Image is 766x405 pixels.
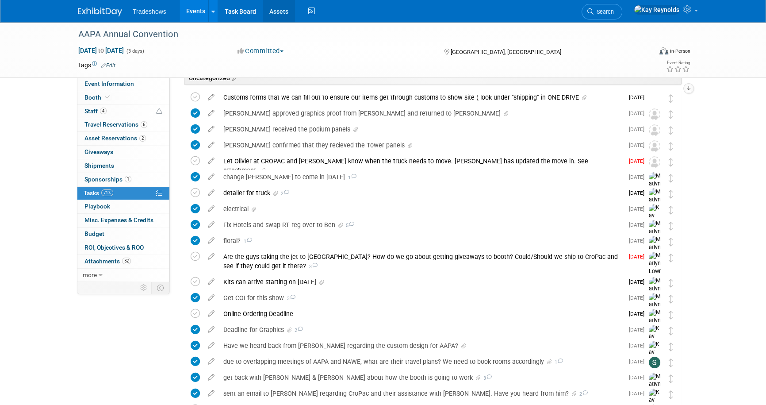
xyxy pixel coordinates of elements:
[669,374,673,383] i: Move task
[649,140,660,152] img: Unassigned
[649,309,662,340] img: Matlyn Lowrey
[203,253,219,261] a: edit
[84,203,110,210] span: Playbook
[219,322,624,337] div: Deadline for Graphics
[649,373,662,404] img: Matlyn Lowrey
[77,132,169,145] a: Asset Reservations2
[669,390,673,399] i: Move task
[629,279,649,285] span: [DATE]
[669,206,673,214] i: Move task
[594,8,614,15] span: Search
[669,311,673,319] i: Move task
[77,118,169,131] a: Travel Reservations6
[649,357,660,368] img: Spencer Pope
[629,327,649,333] span: [DATE]
[649,188,662,220] img: Matlyn Lowrey
[203,278,219,286] a: edit
[669,94,673,103] i: Move task
[582,4,622,19] a: Search
[77,241,169,255] a: ROI, Objectives & ROO
[203,189,219,197] a: edit
[203,374,219,382] a: edit
[126,48,144,54] span: (3 days)
[629,94,649,100] span: [DATE]
[219,386,624,401] div: sent an email to [PERSON_NAME] reqarding CroPac and their assistance with [PERSON_NAME]. Have you...
[219,290,624,305] div: Get COI for this show
[122,258,131,264] span: 52
[203,358,219,366] a: edit
[203,342,219,350] a: edit
[77,214,169,227] a: Misc. Expenses & Credits
[219,338,624,353] div: Have we heard back from [PERSON_NAME] regarding the custom design for AAPA?
[84,135,146,142] span: Asset Reservations
[156,108,162,116] span: Potential Scheduling Conflict -- at least one attendee is tagged in another overlapping event.
[634,5,680,15] img: Kay Reynolds
[669,142,673,150] i: Move task
[203,141,219,149] a: edit
[293,328,303,333] span: 2
[629,390,649,397] span: [DATE]
[141,121,147,128] span: 6
[219,201,624,216] div: electrical
[669,126,673,135] i: Move task
[78,61,115,69] td: Tags
[125,176,131,182] span: 1
[77,173,169,186] a: Sponsorships1
[101,189,113,196] span: 71%
[345,175,356,181] span: 1
[77,77,169,91] a: Event Information
[669,327,673,335] i: Move task
[203,157,219,165] a: edit
[203,294,219,302] a: edit
[84,189,113,197] span: Tasks
[649,124,660,136] img: Unassigned
[203,237,219,245] a: edit
[649,277,662,309] img: Matlyn Lowrey
[219,354,624,369] div: due to overlapping meetings of AAPA and NAWE, what are their travel plans? We need to book rooms ...
[629,158,649,164] span: [DATE]
[669,222,673,230] i: Move task
[84,230,104,237] span: Budget
[669,343,673,351] i: Move task
[203,125,219,133] a: edit
[450,49,561,55] span: [GEOGRAPHIC_DATA], [GEOGRAPHIC_DATA]
[78,8,122,16] img: ExhibitDay
[306,264,318,270] span: 3
[649,93,660,104] img: Matlyn Lowrey
[219,217,624,232] div: Fix Hotels and swap RT reg over to Ben
[105,95,110,100] i: Booth reservation complete
[629,126,649,132] span: [DATE]
[629,359,649,365] span: [DATE]
[219,154,624,178] div: Let Olivier at CROPAC and [PERSON_NAME] know when the truck needs to move. [PERSON_NAME] has upda...
[133,8,166,15] span: Tradeshows
[659,47,668,54] img: Format-Inperson.png
[203,93,219,101] a: edit
[77,146,169,159] a: Giveaways
[649,220,662,251] img: Matlyn Lowrey
[241,239,252,244] span: 1
[629,206,649,212] span: [DATE]
[84,162,114,169] span: Shipments
[669,254,673,262] i: Move task
[219,370,624,385] div: get back with [PERSON_NAME] & [PERSON_NAME] about how the booth is going to work
[649,341,662,372] img: Kay Reynolds
[136,282,152,293] td: Personalize Event Tab Strip
[77,228,169,241] a: Budget
[203,326,219,334] a: edit
[203,205,219,213] a: edit
[649,108,660,120] img: Unassigned
[77,269,169,282] a: more
[629,110,649,116] span: [DATE]
[629,254,649,260] span: [DATE]
[669,238,673,246] i: Move task
[219,170,624,185] div: change [PERSON_NAME] to come in [DATE]
[75,27,638,42] div: AAPA Annual Convention
[669,359,673,367] i: Move task
[77,159,169,173] a: Shipments
[669,190,673,198] i: Move task
[578,391,588,397] span: 2
[77,91,169,104] a: Booth
[84,108,107,115] span: Staff
[139,135,146,142] span: 2
[345,223,354,228] span: 5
